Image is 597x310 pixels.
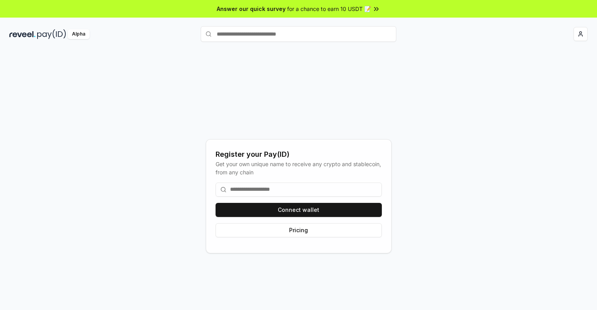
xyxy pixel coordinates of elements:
div: Register your Pay(ID) [216,149,382,160]
span: Answer our quick survey [217,5,286,13]
img: reveel_dark [9,29,36,39]
button: Connect wallet [216,203,382,217]
div: Get your own unique name to receive any crypto and stablecoin, from any chain [216,160,382,176]
div: Alpha [68,29,90,39]
span: for a chance to earn 10 USDT 📝 [287,5,371,13]
button: Pricing [216,223,382,237]
img: pay_id [37,29,66,39]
